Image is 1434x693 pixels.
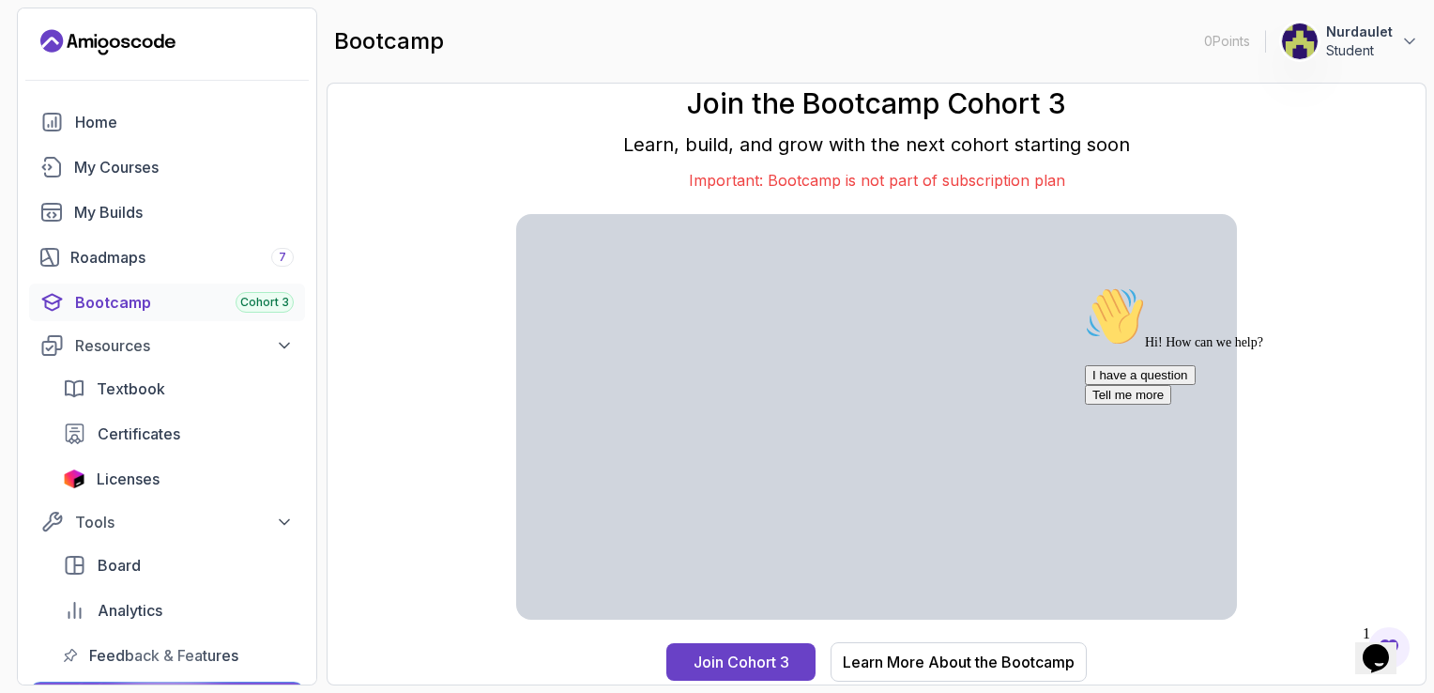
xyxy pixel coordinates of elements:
div: Resources [75,334,294,357]
a: feedback [52,637,305,674]
span: Cohort 3 [240,295,289,310]
div: Bootcamp [75,291,294,314]
a: textbook [52,370,305,408]
button: Tools [29,505,305,539]
span: Feedback & Features [89,644,238,667]
span: Hi! How can we help? [8,56,186,70]
div: My Courses [74,156,294,178]
img: jetbrains icon [63,470,85,488]
div: Learn More About the Bootcamp [843,651,1075,673]
button: Join Cohort 3 [666,643,816,681]
p: Nurdaulet [1326,23,1393,41]
span: 7 [279,250,286,265]
span: Analytics [98,599,162,622]
a: home [29,103,305,141]
a: board [52,547,305,584]
a: roadmaps [29,239,305,276]
iframe: chat widget [1355,618,1415,674]
a: Landing page [40,27,175,57]
div: Home [75,111,294,133]
div: My Builds [74,201,294,223]
div: Tools [75,511,294,533]
div: 👋Hi! How can we help?I have a questionTell me more [8,8,345,126]
p: 0 Points [1204,32,1250,51]
span: Licenses [97,468,160,490]
a: courses [29,148,305,186]
a: builds [29,193,305,231]
div: Join Cohort 3 [694,651,789,673]
button: Tell me more [8,106,94,126]
button: I have a question [8,86,118,106]
span: Certificates [98,423,180,445]
iframe: chat widget [1077,279,1415,608]
h2: bootcamp [334,26,444,56]
span: Board [98,554,141,577]
a: certificates [52,415,305,453]
a: bootcamp [29,284,305,321]
p: Important: Bootcamp is not part of subscription plan [516,169,1237,192]
span: Textbook [97,377,165,400]
img: :wave: [8,8,68,68]
button: user profile imageNurdauletStudent [1281,23,1419,60]
a: licenses [52,460,305,498]
button: Resources [29,329,305,362]
img: user profile image [1282,23,1318,59]
button: Learn More About the Bootcamp [831,642,1087,682]
p: Student [1326,41,1393,60]
div: Roadmaps [70,246,294,269]
p: Learn, build, and grow with the next cohort starting soon [516,131,1237,158]
h1: Join the Bootcamp Cohort 3 [516,86,1237,120]
a: analytics [52,592,305,629]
